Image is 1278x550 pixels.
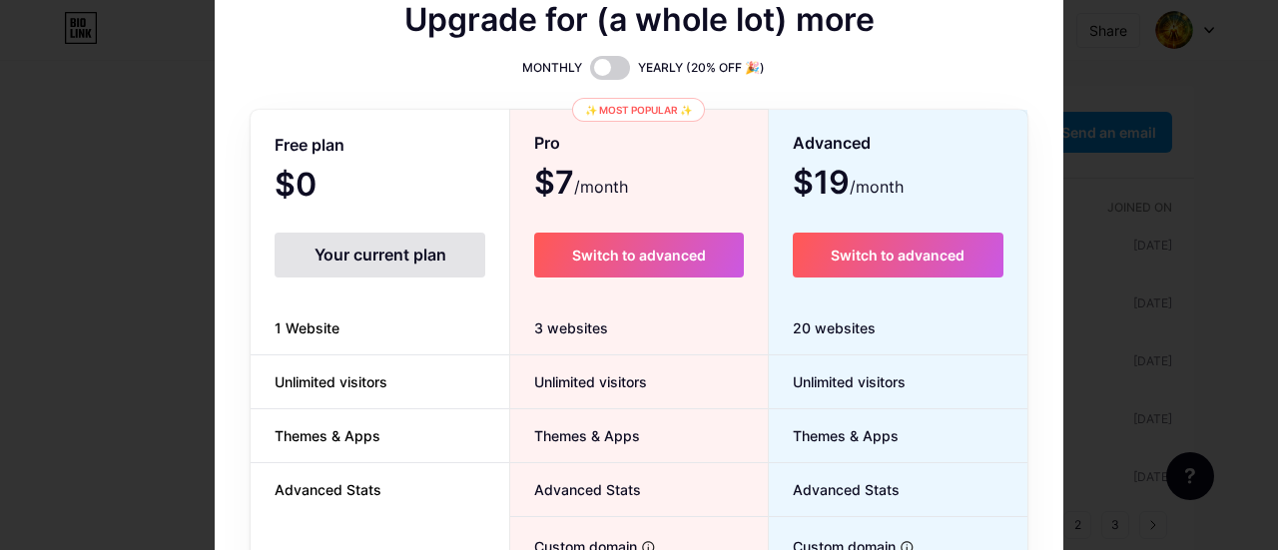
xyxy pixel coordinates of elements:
[793,126,871,161] span: Advanced
[522,58,582,78] span: MONTHLY
[510,301,767,355] div: 3 websites
[769,479,900,500] span: Advanced Stats
[510,479,641,500] span: Advanced Stats
[404,8,875,32] span: Upgrade for (a whole lot) more
[572,98,705,122] div: ✨ Most popular ✨
[275,173,370,201] span: $0
[510,371,647,392] span: Unlimited visitors
[769,371,906,392] span: Unlimited visitors
[572,247,706,264] span: Switch to advanced
[793,171,904,199] span: $19
[769,301,1027,355] div: 20 websites
[251,371,411,392] span: Unlimited visitors
[534,171,628,199] span: $7
[534,126,560,161] span: Pro
[251,317,363,338] span: 1 Website
[831,247,964,264] span: Switch to advanced
[793,233,1003,277] button: Switch to advanced
[251,425,404,446] span: Themes & Apps
[574,175,628,199] span: /month
[638,58,765,78] span: YEARLY (20% OFF 🎉)
[534,233,743,277] button: Switch to advanced
[510,425,640,446] span: Themes & Apps
[275,233,485,277] div: Your current plan
[251,479,405,500] span: Advanced Stats
[275,128,344,163] span: Free plan
[769,425,899,446] span: Themes & Apps
[850,175,904,199] span: /month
